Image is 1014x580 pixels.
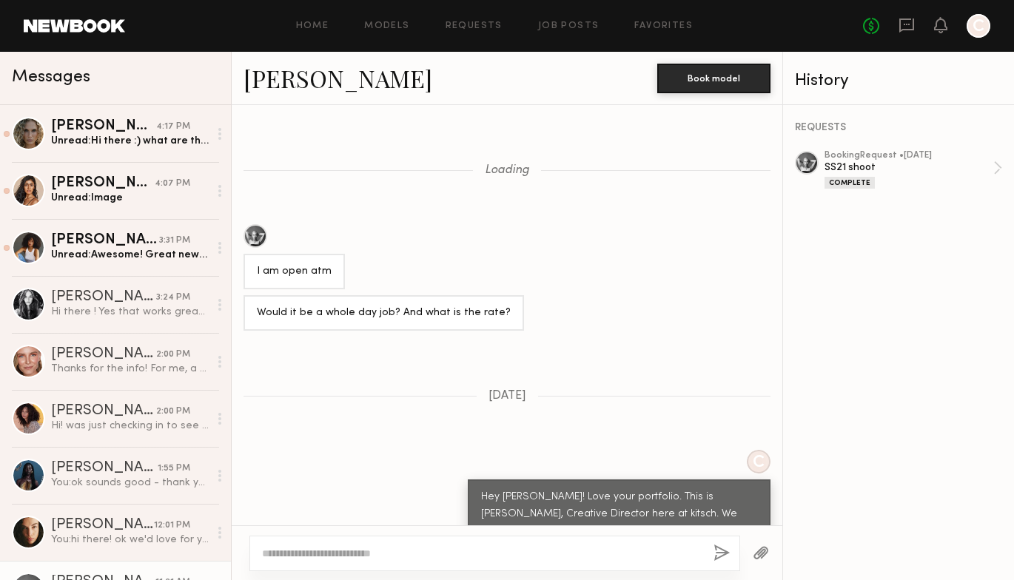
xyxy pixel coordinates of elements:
[51,461,158,476] div: [PERSON_NAME]
[51,518,154,533] div: [PERSON_NAME]
[154,519,190,533] div: 12:01 PM
[825,151,1002,189] a: bookingRequest •[DATE]SS21 shootComplete
[244,62,432,94] a: [PERSON_NAME]
[657,71,770,84] a: Book model
[795,123,1002,133] div: REQUESTS
[51,419,209,433] div: Hi! was just checking in to see if yall are still shooting this week? and if there is a specific ...
[257,263,332,280] div: I am open atm
[795,72,1002,90] div: History
[51,533,209,547] div: You: hi there! ok we'd love for you to hold [DATE] and [DATE] - still working on which day we'll ...
[156,348,190,362] div: 2:00 PM
[825,151,993,161] div: booking Request • [DATE]
[51,248,209,262] div: Unread: Awesome! Great news I’d love you work with your team :)
[825,161,993,175] div: SS21 shoot
[296,21,329,31] a: Home
[156,405,190,419] div: 2:00 PM
[51,134,209,148] div: Unread: Hi there :) what are the details for the shoot? Rate, run and usage?
[967,14,990,38] a: C
[51,404,156,419] div: [PERSON_NAME]
[51,362,209,376] div: Thanks for the info! For me, a full day would be better
[51,305,209,319] div: Hi there ! Yes that works great. Thank you :)
[51,119,156,134] div: [PERSON_NAME]
[159,234,190,248] div: 3:31 PM
[158,462,190,476] div: 1:55 PM
[364,21,409,31] a: Models
[51,347,156,362] div: [PERSON_NAME]
[51,191,209,205] div: Unread: Image
[51,233,159,248] div: [PERSON_NAME]
[51,476,209,490] div: You: ok sounds good - thank you!
[825,177,875,189] div: Complete
[156,291,190,305] div: 3:24 PM
[257,305,511,322] div: Would it be a whole day job? And what is the rate?
[156,120,190,134] div: 4:17 PM
[485,164,529,177] span: Loading
[12,69,90,86] span: Messages
[538,21,600,31] a: Job Posts
[51,176,155,191] div: [PERSON_NAME]
[634,21,693,31] a: Favorites
[657,64,770,93] button: Book model
[488,390,526,402] span: [DATE]
[446,21,503,31] a: Requests
[155,177,190,191] div: 4:07 PM
[51,290,156,305] div: [PERSON_NAME]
